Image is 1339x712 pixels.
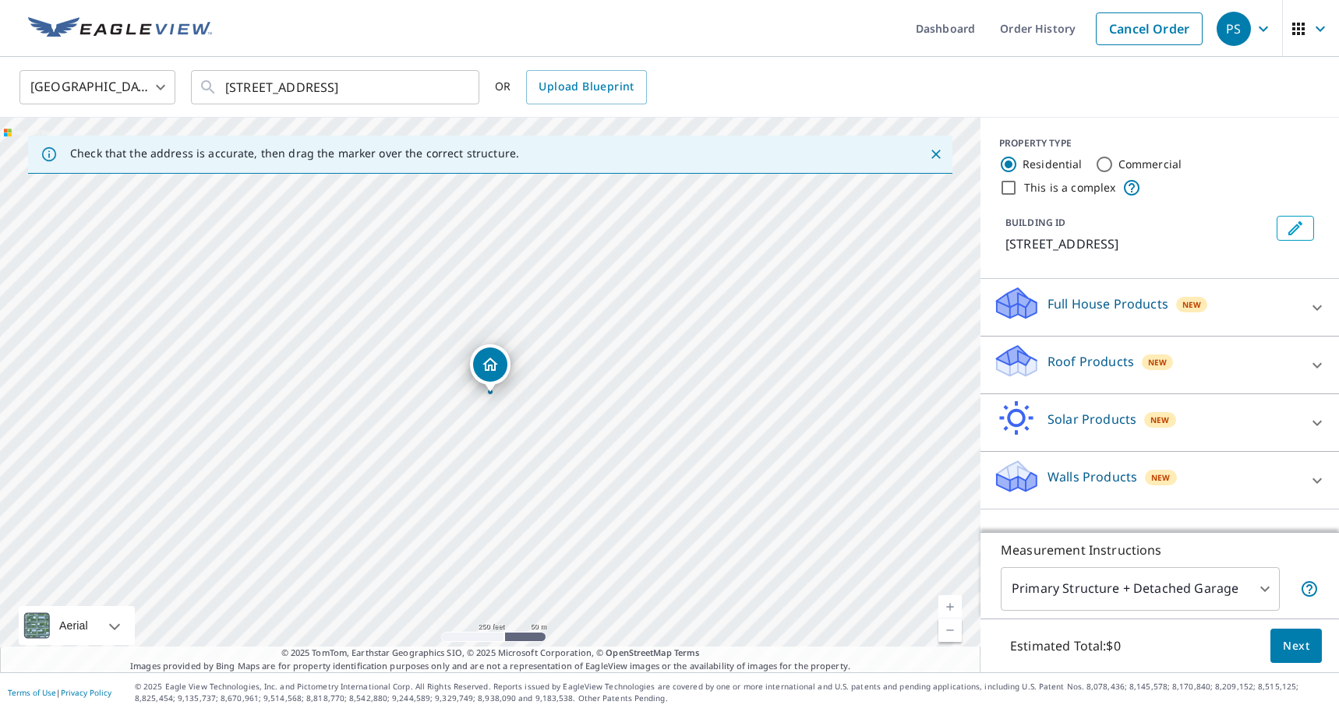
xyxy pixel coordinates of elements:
p: Roof Products [1048,352,1134,371]
button: Close [926,144,946,164]
p: © 2025 Eagle View Technologies, Inc. and Pictometry International Corp. All Rights Reserved. Repo... [135,681,1331,704]
a: Current Level 17, Zoom In [938,595,962,619]
div: Walls ProductsNew [993,458,1327,502]
button: Next [1270,629,1322,664]
div: Dropped pin, building 1, Residential property, 2730 Nc Highway 14 Reidsville, NC 27320 [470,344,511,393]
p: Solar Products [1048,410,1136,428]
div: Aerial [55,606,93,645]
div: [GEOGRAPHIC_DATA] [19,65,175,109]
span: Your report will include the primary structure and a detached garage if one exists. [1300,580,1319,598]
p: Estimated Total: $0 [998,629,1133,663]
img: EV Logo [28,17,212,41]
p: Full House Products [1048,294,1168,313]
span: New [1151,471,1170,484]
a: Current Level 17, Zoom Out [938,619,962,642]
div: OR [495,70,647,104]
a: Privacy Policy [61,687,111,698]
span: New [1182,298,1201,311]
p: Walls Products [1048,467,1137,486]
label: This is a complex [1024,180,1116,196]
span: Upload Blueprint [539,77,634,97]
div: Solar ProductsNew [993,400,1327,445]
div: Primary Structure + Detached Garage [1001,567,1280,611]
span: New [1150,414,1169,426]
div: Aerial [19,606,135,645]
div: Roof ProductsNew [993,343,1327,387]
a: Terms [674,647,700,658]
a: Terms of Use [8,687,56,698]
p: | [8,688,111,697]
label: Commercial [1118,157,1182,172]
p: [STREET_ADDRESS] [1005,234,1270,253]
div: PROPERTY TYPE [999,136,1320,150]
span: © 2025 TomTom, Earthstar Geographics SIO, © 2025 Microsoft Corporation, © [281,647,700,660]
p: BUILDING ID [1005,216,1065,229]
a: Upload Blueprint [526,70,646,104]
button: Edit building 1 [1277,216,1314,241]
div: PS [1217,12,1251,46]
p: Measurement Instructions [1001,541,1319,559]
a: OpenStreetMap [606,647,671,658]
a: Cancel Order [1096,12,1203,45]
span: New [1148,356,1167,368]
p: Check that the address is accurate, then drag the marker over the correct structure. [70,146,519,160]
div: Full House ProductsNew [993,285,1327,330]
input: Search by address or latitude-longitude [225,65,447,109]
label: Residential [1023,157,1083,172]
span: Next [1283,636,1309,656]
